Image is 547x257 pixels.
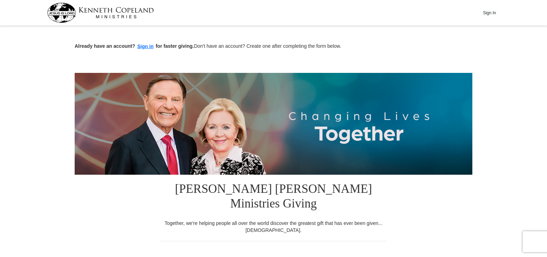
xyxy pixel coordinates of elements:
h1: [PERSON_NAME] [PERSON_NAME] Ministries Giving [160,175,387,220]
button: Sign In [479,7,500,18]
div: Together, we're helping people all over the world discover the greatest gift that has ever been g... [160,220,387,234]
p: Don't have an account? Create one after completing the form below. [75,43,472,51]
button: Sign in [135,43,156,51]
strong: Already have an account? for faster giving. [75,43,194,49]
img: kcm-header-logo.svg [47,3,154,23]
